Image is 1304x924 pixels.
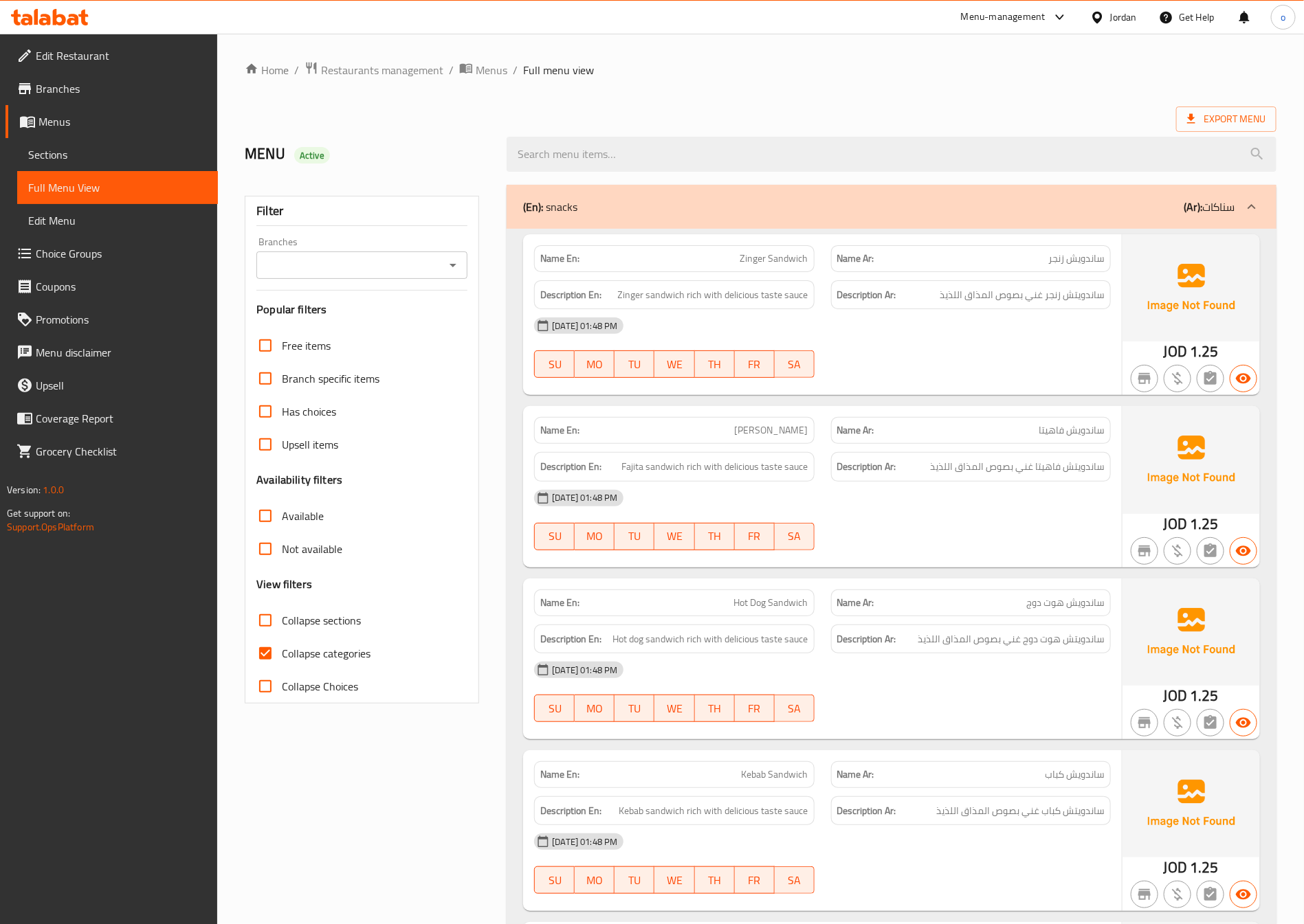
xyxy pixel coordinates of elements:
[294,147,330,164] div: Active
[735,350,775,378] button: FR
[5,303,218,336] a: Promotions
[256,196,467,226] div: Filter
[540,767,579,782] strong: Name En:
[1164,338,1187,365] span: JOD
[620,870,649,890] span: TU
[1190,338,1219,365] span: 1.25
[1164,709,1191,736] button: Purchased item
[443,256,463,275] button: Open
[575,523,615,550] button: MO
[540,286,601,304] strong: Description En:
[742,767,808,782] span: Kebab Sandwich
[740,526,769,546] span: FR
[620,699,649,719] span: TU
[5,435,218,468] a: Grocery Checklist
[735,523,775,550] button: FR
[540,354,569,374] span: SU
[534,866,575,894] button: SU
[36,278,207,295] span: Coupons
[282,612,361,629] span: Collapse sections
[5,105,218,138] a: Menus
[837,802,896,820] strong: Description Ar:
[540,870,569,890] span: SU
[459,61,507,79] a: Menus
[580,354,609,374] span: MO
[305,61,443,79] a: Restaurants management
[615,523,654,550] button: TU
[1187,111,1266,128] span: Export Menu
[1045,767,1105,782] span: ساندويش كباب
[695,350,735,378] button: TH
[5,237,218,270] a: Choice Groups
[540,631,601,648] strong: Description En:
[837,631,896,648] strong: Description Ar:
[256,576,312,592] h3: View filters
[660,699,689,719] span: WE
[654,695,694,722] button: WE
[619,802,808,820] span: Kebab sandwich rich with delicious taste sauce
[775,523,815,550] button: SA
[5,369,218,402] a: Upsell
[740,251,808,266] span: Zinger Sandwich
[1164,510,1187,537] span: JOD
[1123,578,1260,686] img: Ae5nvW7+0k+MAAAAAElFTkSuQmCC
[654,523,694,550] button: WE
[575,695,615,722] button: MO
[5,39,218,72] a: Edit Restaurant
[1164,682,1187,709] span: JOD
[540,251,579,266] strong: Name En:
[620,354,649,374] span: TU
[1164,881,1191,908] button: Purchased item
[523,62,594,78] span: Full menu view
[546,319,623,333] span: [DATE] 01:48 PM
[622,458,808,475] span: Fajita sandwich rich with delicious taste sauce
[1197,537,1224,565] button: Not has choices
[1176,106,1277,132] span: Export Menu
[1190,682,1219,709] span: 1.25
[615,866,654,894] button: TU
[1184,196,1202,217] b: (Ar):
[282,337,331,354] span: Free items
[321,62,443,78] span: Restaurants management
[256,472,342,488] h3: Availability filters
[735,866,775,894] button: FR
[28,179,207,196] span: Full Menu View
[294,149,330,162] span: Active
[780,526,809,546] span: SA
[740,699,769,719] span: FR
[5,270,218,303] a: Coupons
[540,423,579,438] strong: Name En:
[1131,709,1158,736] button: Not branch specific item
[476,62,507,78] span: Menus
[36,344,207,361] span: Menu disclaimer
[1123,406,1260,513] img: Ae5nvW7+0k+MAAAAAElFTkSuQmCC
[5,72,218,105] a: Branches
[930,458,1105,475] span: ساندويتش فاهيتا غني بصوص المذاق اللذيذ
[615,695,654,722] button: TU
[28,146,207,163] span: Sections
[28,212,207,229] span: Edit Menu
[540,526,569,546] span: SU
[660,870,689,890] span: WE
[618,286,808,304] span: Zinger sandwich rich with delicious taste sauce
[1197,365,1224,392] button: Not has choices
[540,458,601,475] strong: Description En:
[1230,709,1257,736] button: Available
[523,199,577,215] p: snacks
[540,802,601,820] strong: Description En:
[660,526,689,546] span: WE
[1110,10,1137,25] div: Jordan
[580,526,609,546] span: MO
[780,870,809,890] span: SA
[740,354,769,374] span: FR
[36,47,207,64] span: Edit Restaurant
[580,699,609,719] span: MO
[1164,365,1191,392] button: Purchased item
[1184,199,1235,215] p: سناكات
[1131,537,1158,565] button: Not branch specific item
[940,286,1105,304] span: ساندويتش زنجر غني بصوص المذاق اللذيذ
[282,508,324,524] span: Available
[5,402,218,435] a: Coverage Report
[5,336,218,369] a: Menu disclaimer
[1281,10,1285,25] span: o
